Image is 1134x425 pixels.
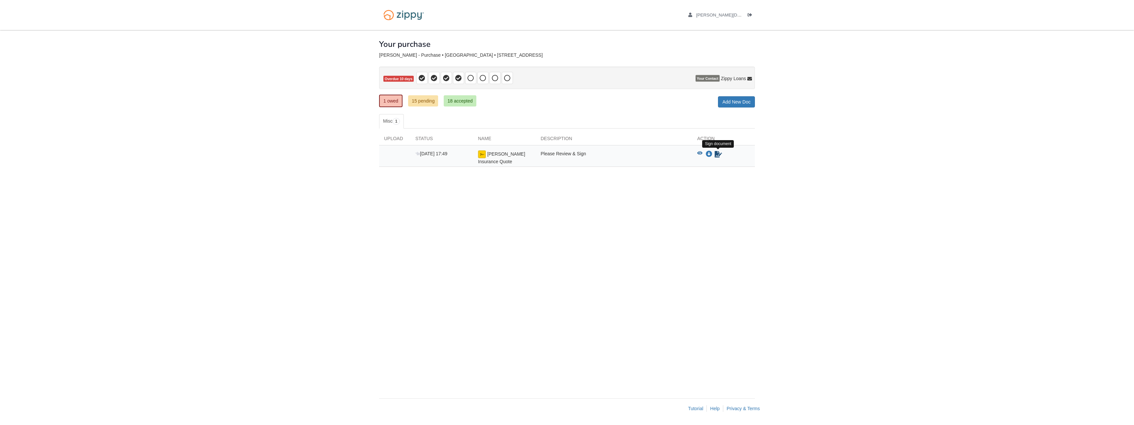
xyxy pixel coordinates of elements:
[748,13,755,19] a: Log out
[718,96,755,107] a: Add New Doc
[721,75,746,82] span: Zippy Loans
[473,135,536,145] div: Name
[408,95,438,106] a: 15 pending
[696,75,720,82] span: Your Contact
[379,7,428,23] img: Logo
[696,13,880,17] span: brandon.schultz.productions@gmail.com
[379,114,404,129] a: Misc
[379,40,431,48] h1: Your purchase
[706,152,712,157] a: Download Schultz Insurance Quote
[536,150,692,165] div: Please Review & Sign
[410,135,473,145] div: Status
[688,406,703,411] a: Tutorial
[379,52,755,58] div: [PERSON_NAME] - Purchase • [GEOGRAPHIC_DATA] • [STREET_ADDRESS]
[688,13,880,19] a: edit profile
[383,76,414,82] span: Overdue 10 days
[714,150,723,158] a: Sign Form
[379,135,410,145] div: Upload
[478,150,486,158] img: Ready for you to esign
[692,135,755,145] div: Action
[697,151,702,158] button: View Schultz Insurance Quote
[710,406,720,411] a: Help
[393,118,400,125] span: 1
[702,140,734,148] div: Sign document
[727,406,760,411] a: Privacy & Terms
[536,135,692,145] div: Description
[379,95,403,107] a: 1 owed
[415,151,447,156] span: [DATE] 17:49
[478,151,525,164] span: [PERSON_NAME] Insurance Quote
[444,95,476,106] a: 18 accepted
